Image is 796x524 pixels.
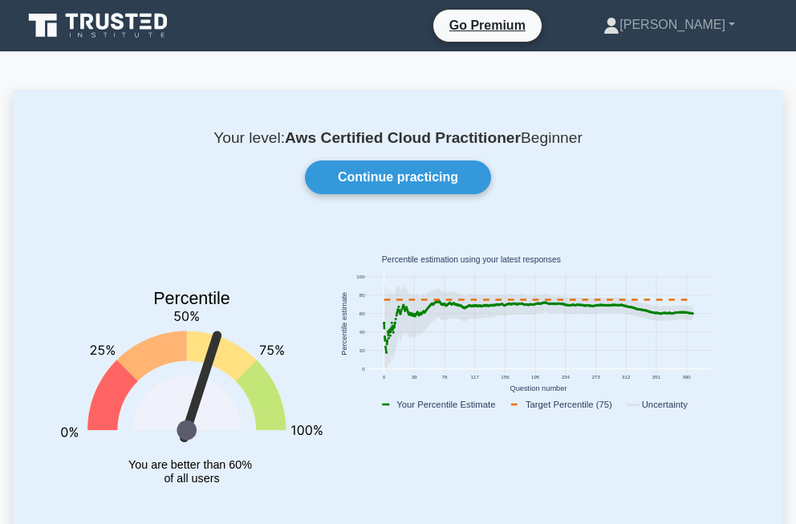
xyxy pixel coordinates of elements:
[501,374,510,380] text: 156
[383,374,386,380] text: 0
[531,374,540,380] text: 195
[562,374,571,380] text: 234
[412,374,417,380] text: 39
[652,374,661,380] text: 351
[285,129,521,146] b: Aws Certified Cloud Practitioner
[510,385,567,393] text: Question number
[682,374,691,380] text: 390
[359,347,365,353] text: 20
[591,374,600,380] text: 273
[440,15,535,35] a: Go Premium
[362,366,365,372] text: 0
[305,160,491,194] a: Continue practicing
[356,274,365,279] text: 100
[565,9,774,41] a: [PERSON_NAME]
[164,473,219,485] tspan: of all users
[359,329,365,335] text: 40
[128,458,252,471] tspan: You are better than 60%
[382,256,561,265] text: Percentile estimation using your latest responses
[471,374,480,380] text: 117
[359,292,365,298] text: 80
[153,289,230,308] text: Percentile
[51,128,745,148] p: Your level: Beginner
[442,374,448,380] text: 78
[359,311,365,316] text: 60
[622,374,631,380] text: 312
[340,292,348,355] text: Percentile estimate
